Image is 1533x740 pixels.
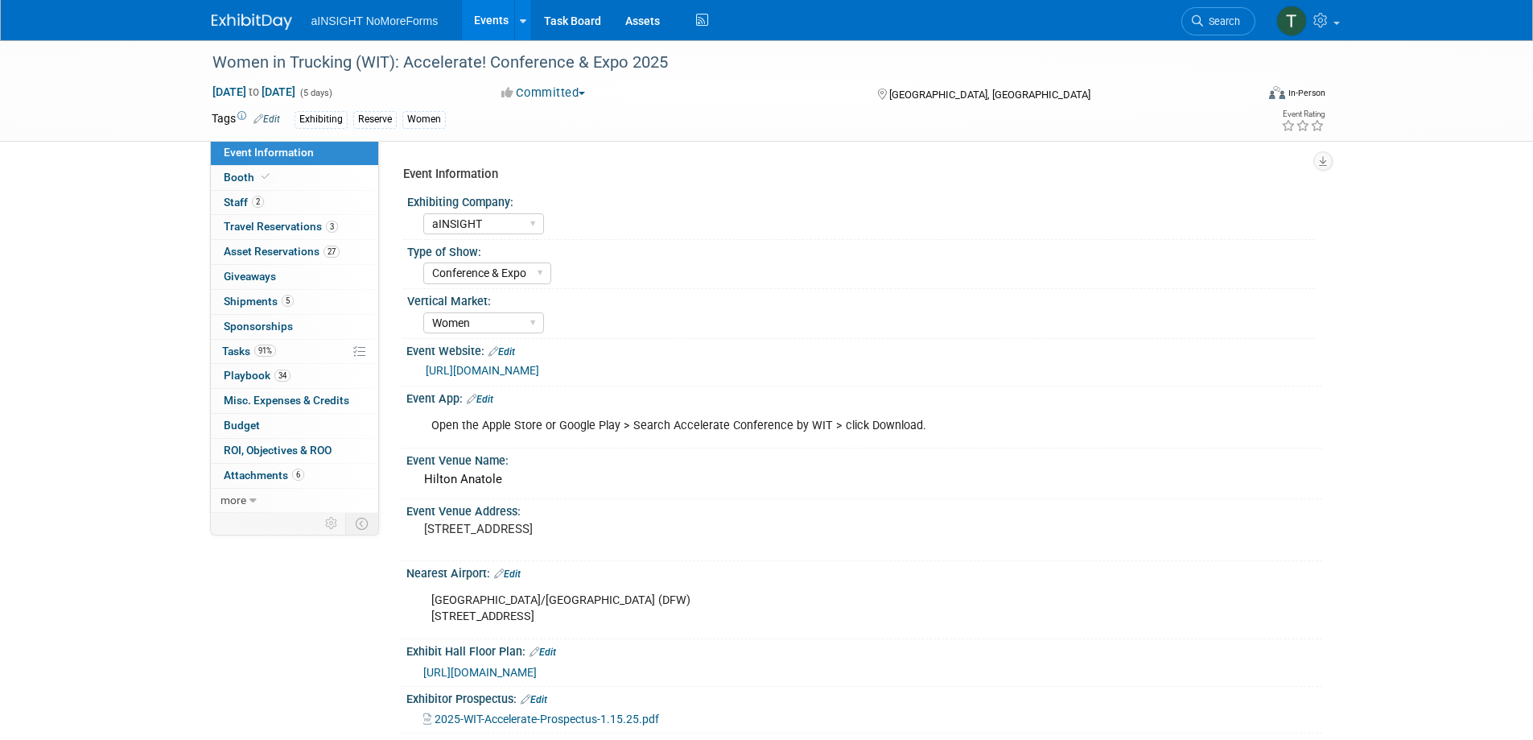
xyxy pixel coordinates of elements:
[406,387,1322,407] div: Event App:
[406,687,1322,708] div: Exhibitor Prospectus:
[211,141,378,165] a: Event Information
[224,320,293,333] span: Sponsorships
[420,585,1145,633] div: [GEOGRAPHIC_DATA]/[GEOGRAPHIC_DATA] (DFW) [STREET_ADDRESS]
[299,88,332,98] span: (5 days)
[345,513,378,534] td: Toggle Event Tabs
[211,315,378,339] a: Sponsorships
[494,568,521,580] a: Edit
[323,246,340,258] span: 27
[211,340,378,364] a: Tasks91%
[295,111,348,128] div: Exhibiting
[311,14,439,27] span: aINSIGHT NoMoreForms
[207,48,1231,77] div: Women in Trucking (WIT): Accelerate! Conference & Expo 2025
[424,522,770,536] pre: [STREET_ADDRESS]
[403,166,1310,183] div: Event Information
[222,345,276,358] span: Tasks
[224,469,304,482] span: Attachments
[211,191,378,215] a: Staff2
[406,449,1322,469] div: Event Venue Name:
[292,469,304,481] span: 6
[224,146,314,159] span: Event Information
[420,410,1145,442] div: Open the Apple Store or Google Play > Search Accelerate Conference by WIT > click Download.
[211,464,378,488] a: Attachments6
[211,240,378,264] a: Asset Reservations27
[224,196,264,209] span: Staff
[1269,86,1285,99] img: Format-Inperson.png
[224,220,338,233] span: Travel Reservations
[426,364,539,377] a: [URL][DOMAIN_NAME]
[211,489,378,513] a: more
[211,265,378,289] a: Giveaways
[253,114,280,125] a: Edit
[1203,15,1240,27] span: Search
[488,346,515,358] a: Edit
[326,221,338,233] span: 3
[274,370,291,382] span: 34
[521,694,547,705] a: Edit
[402,111,446,128] div: Women
[224,444,332,457] span: ROI, Objectives & ROO
[211,166,378,190] a: Booth
[1160,84,1326,108] div: Event Format
[262,172,270,181] i: Booth reservation complete
[220,494,246,506] span: more
[435,713,659,726] span: 2025-WIT-Accelerate-Prospectus-1.15.25.pdf
[224,295,294,308] span: Shipments
[224,171,273,184] span: Booth
[254,345,276,357] span: 91%
[282,295,294,307] span: 5
[1288,87,1325,99] div: In-Person
[211,290,378,314] a: Shipments5
[889,89,1090,101] span: [GEOGRAPHIC_DATA], [GEOGRAPHIC_DATA]
[1181,7,1255,35] a: Search
[406,639,1322,660] div: Exhibit Hall Floor Plan:
[211,439,378,463] a: ROI, Objectives & ROO
[423,713,659,726] a: 2025-WIT-Accelerate-Prospectus-1.15.25.pdf
[423,666,537,679] a: [URL][DOMAIN_NAME]
[211,215,378,239] a: Travel Reservations3
[211,414,378,438] a: Budget
[224,270,276,283] span: Giveaways
[318,513,346,534] td: Personalize Event Tab Strip
[353,111,397,128] div: Reserve
[406,339,1322,360] div: Event Website:
[407,190,1315,210] div: Exhibiting Company:
[246,85,262,98] span: to
[418,467,1310,492] div: Hilton Anatole
[467,394,493,405] a: Edit
[224,419,260,432] span: Budget
[530,647,556,658] a: Edit
[211,364,378,388] a: Playbook34
[496,85,591,101] button: Committed
[1281,110,1325,118] div: Event Rating
[406,561,1322,582] div: Nearest Airport:
[1276,6,1307,36] img: Teresa Papanicolaou
[212,14,292,30] img: ExhibitDay
[407,240,1315,260] div: Type of Show:
[211,389,378,413] a: Misc. Expenses & Credits
[224,394,349,407] span: Misc. Expenses & Credits
[212,110,280,129] td: Tags
[406,499,1322,519] div: Event Venue Address:
[224,369,291,382] span: Playbook
[224,245,340,258] span: Asset Reservations
[212,85,296,99] span: [DATE] [DATE]
[407,289,1315,309] div: Vertical Market:
[252,196,264,208] span: 2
